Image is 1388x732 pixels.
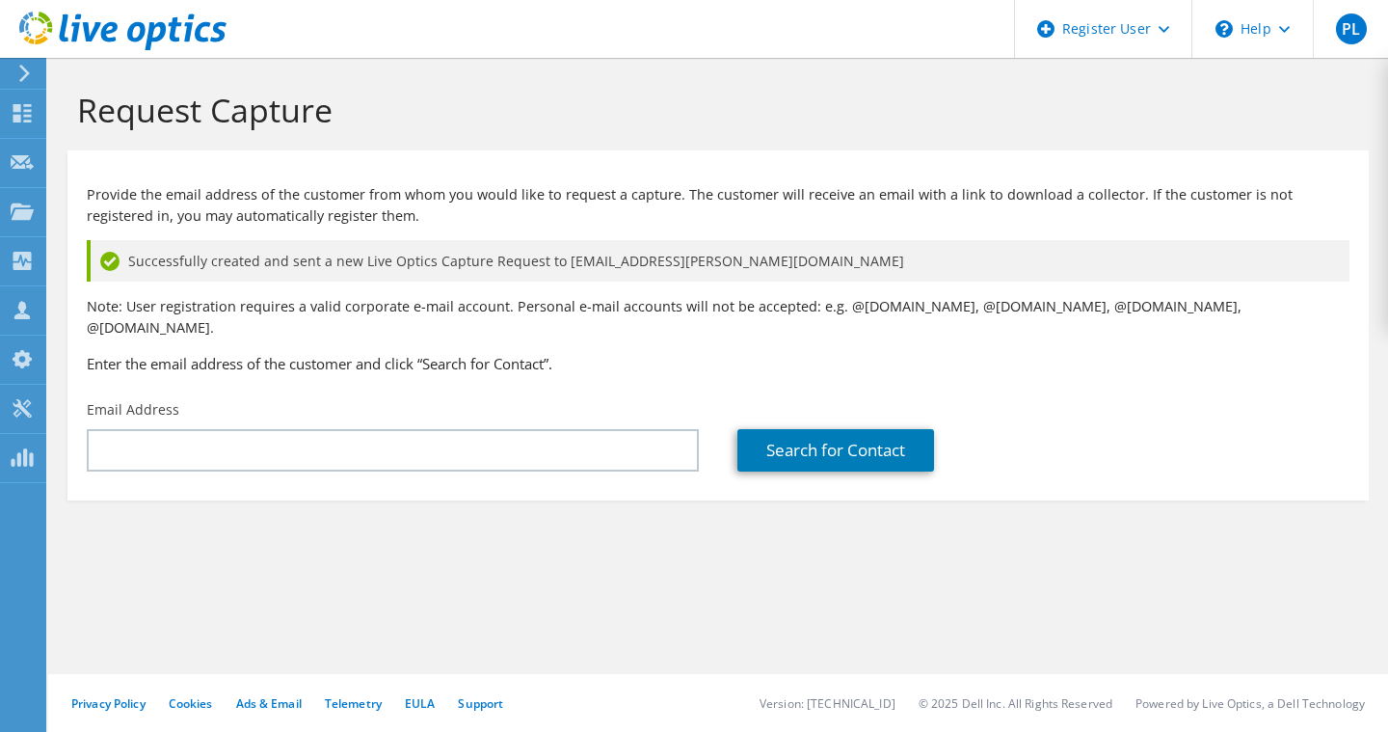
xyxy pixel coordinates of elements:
h3: Enter the email address of the customer and click “Search for Contact”. [87,353,1349,374]
p: Provide the email address of the customer from whom you would like to request a capture. The cust... [87,184,1349,227]
span: Successfully created and sent a new Live Optics Capture Request to [EMAIL_ADDRESS][PERSON_NAME][D... [128,251,904,272]
li: © 2025 Dell Inc. All Rights Reserved [919,695,1112,712]
span: PL [1336,14,1367,44]
a: Support [458,695,503,712]
a: EULA [405,695,435,712]
label: Email Address [87,400,179,420]
li: Powered by Live Optics, a Dell Technology [1135,695,1365,712]
li: Version: [TECHNICAL_ID] [760,695,895,712]
a: Ads & Email [236,695,302,712]
svg: \n [1215,20,1233,38]
a: Privacy Policy [71,695,146,712]
h1: Request Capture [77,90,1349,130]
a: Cookies [169,695,213,712]
p: Note: User registration requires a valid corporate e-mail account. Personal e-mail accounts will ... [87,296,1349,339]
a: Search for Contact [737,429,934,472]
a: Telemetry [325,695,382,712]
